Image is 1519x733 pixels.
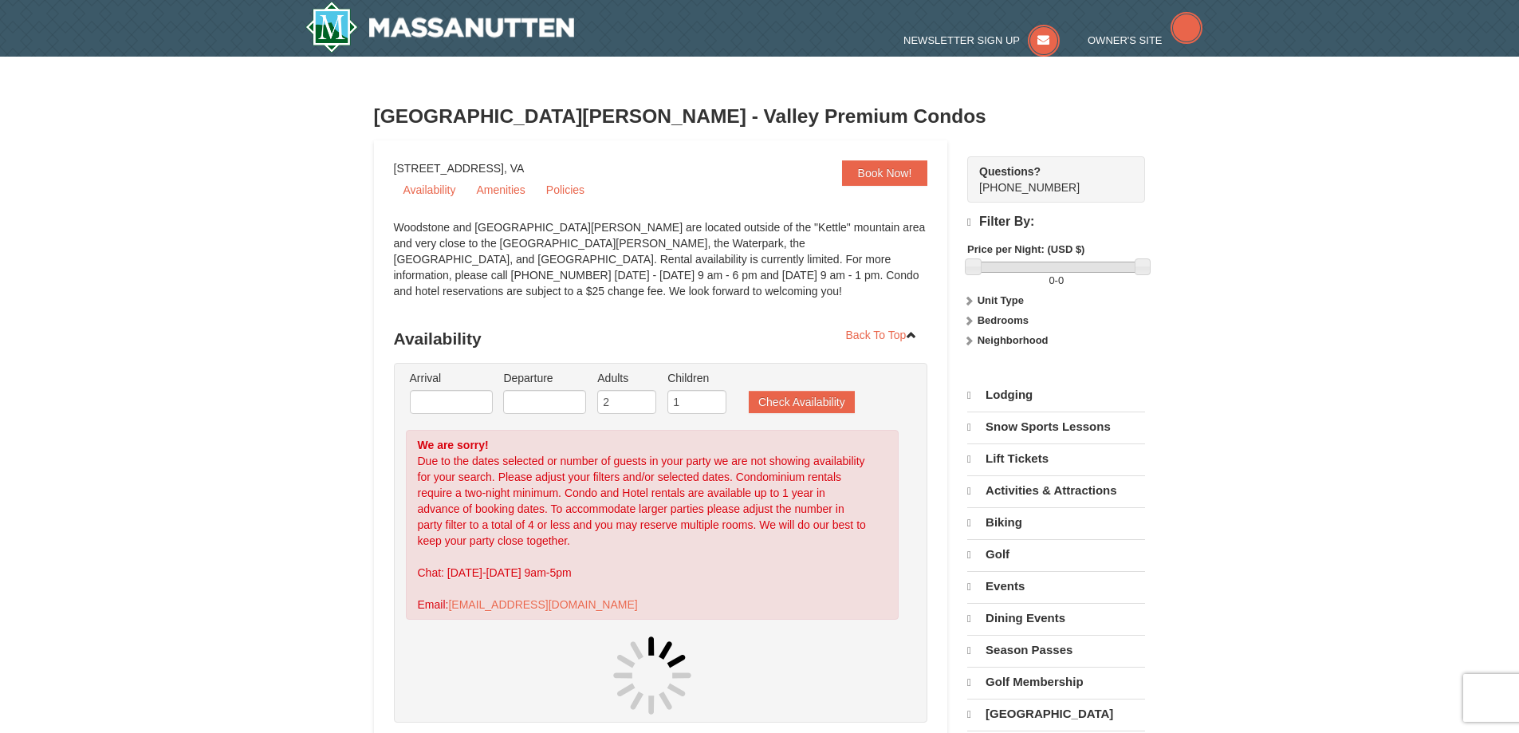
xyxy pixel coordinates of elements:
[967,603,1145,633] a: Dining Events
[903,34,1020,46] span: Newsletter Sign Up
[448,598,637,611] a: [EMAIL_ADDRESS][DOMAIN_NAME]
[749,391,855,413] button: Check Availability
[979,164,1116,194] span: [PHONE_NUMBER]
[374,100,1146,132] h3: [GEOGRAPHIC_DATA][PERSON_NAME] - Valley Premium Condos
[967,699,1145,729] a: [GEOGRAPHIC_DATA]
[1049,274,1054,286] span: 0
[394,178,466,202] a: Availability
[1088,34,1202,46] a: Owner's Site
[967,412,1145,442] a: Snow Sports Lessons
[1088,34,1163,46] span: Owner's Site
[967,243,1084,255] strong: Price per Night: (USD $)
[503,370,586,386] label: Departure
[305,2,575,53] a: Massanutten Resort
[667,370,726,386] label: Children
[394,323,928,355] h3: Availability
[978,314,1029,326] strong: Bedrooms
[967,539,1145,569] a: Golf
[597,370,656,386] label: Adults
[967,475,1145,506] a: Activities & Attractions
[979,165,1041,178] strong: Questions?
[836,323,928,347] a: Back To Top
[978,334,1049,346] strong: Neighborhood
[406,430,899,620] div: Due to the dates selected or number of guests in your party we are not showing availability for y...
[394,219,928,315] div: Woodstone and [GEOGRAPHIC_DATA][PERSON_NAME] are located outside of the "Kettle" mountain area an...
[418,439,489,451] strong: We are sorry!
[410,370,493,386] label: Arrival
[537,178,594,202] a: Policies
[967,667,1145,697] a: Golf Membership
[903,34,1060,46] a: Newsletter Sign Up
[967,571,1145,601] a: Events
[305,2,575,53] img: Massanutten Resort Logo
[1058,274,1064,286] span: 0
[842,160,928,186] a: Book Now!
[967,507,1145,538] a: Biking
[612,636,692,715] img: spinner.gif
[978,294,1024,306] strong: Unit Type
[967,380,1145,410] a: Lodging
[967,635,1145,665] a: Season Passes
[967,443,1145,474] a: Lift Tickets
[967,273,1145,289] label: -
[967,215,1145,230] h4: Filter By:
[466,178,534,202] a: Amenities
